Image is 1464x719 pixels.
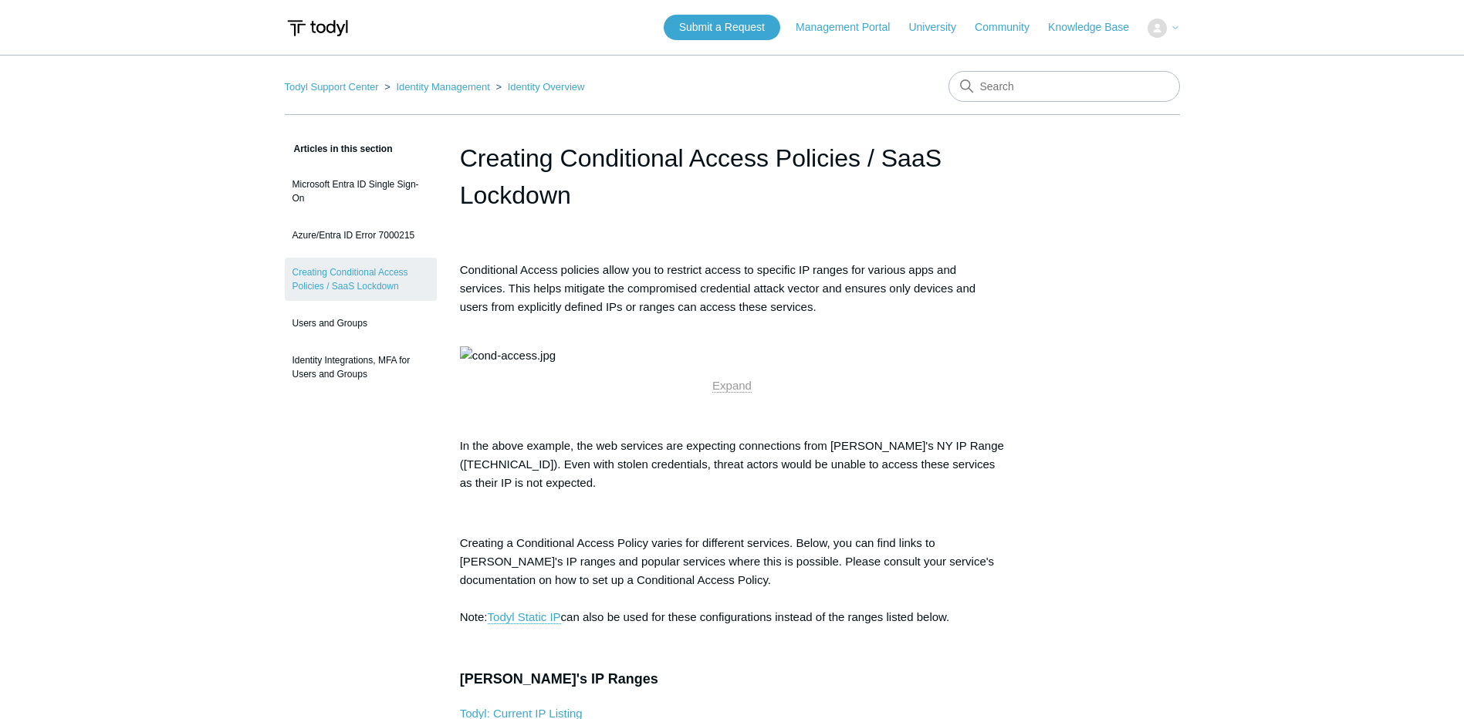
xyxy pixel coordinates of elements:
a: Creating Conditional Access Policies / SaaS Lockdown [285,258,437,301]
a: University [908,19,971,35]
p: Creating a Conditional Access Policy varies for different services. Below, you can find links to ... [460,534,1005,626]
a: Expand [712,379,752,393]
a: Submit a Request [664,15,780,40]
a: Identity Overview [508,81,585,93]
li: Identity Overview [493,81,585,93]
a: Users and Groups [285,309,437,338]
li: Identity Management [381,81,492,93]
a: Identity Integrations, MFA for Users and Groups [285,346,437,389]
a: Todyl Static IP [488,610,561,624]
li: Todyl Support Center [285,81,382,93]
h1: Creating Conditional Access Policies / SaaS Lockdown [460,140,1005,214]
a: Microsoft Entra ID Single Sign-On [285,170,437,213]
img: Todyl Support Center Help Center home page [285,14,350,42]
span: Expand [712,379,752,392]
a: Azure/Entra ID Error 7000215 [285,221,437,250]
a: Management Portal [796,19,905,35]
a: Community [975,19,1045,35]
img: cond-access.jpg [460,346,556,365]
input: Search [948,71,1180,102]
h3: [PERSON_NAME]'s IP Ranges [460,668,1005,690]
a: Knowledge Base [1048,19,1144,35]
a: Todyl Support Center [285,81,379,93]
a: Identity Management [396,81,489,93]
span: Articles in this section [285,143,393,154]
p: Conditional Access policies allow you to restrict access to specific IP ranges for various apps a... [460,261,1005,335]
p: In the above example, the web services are expecting connections from [PERSON_NAME]'s NY IP Range... [460,437,1005,492]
